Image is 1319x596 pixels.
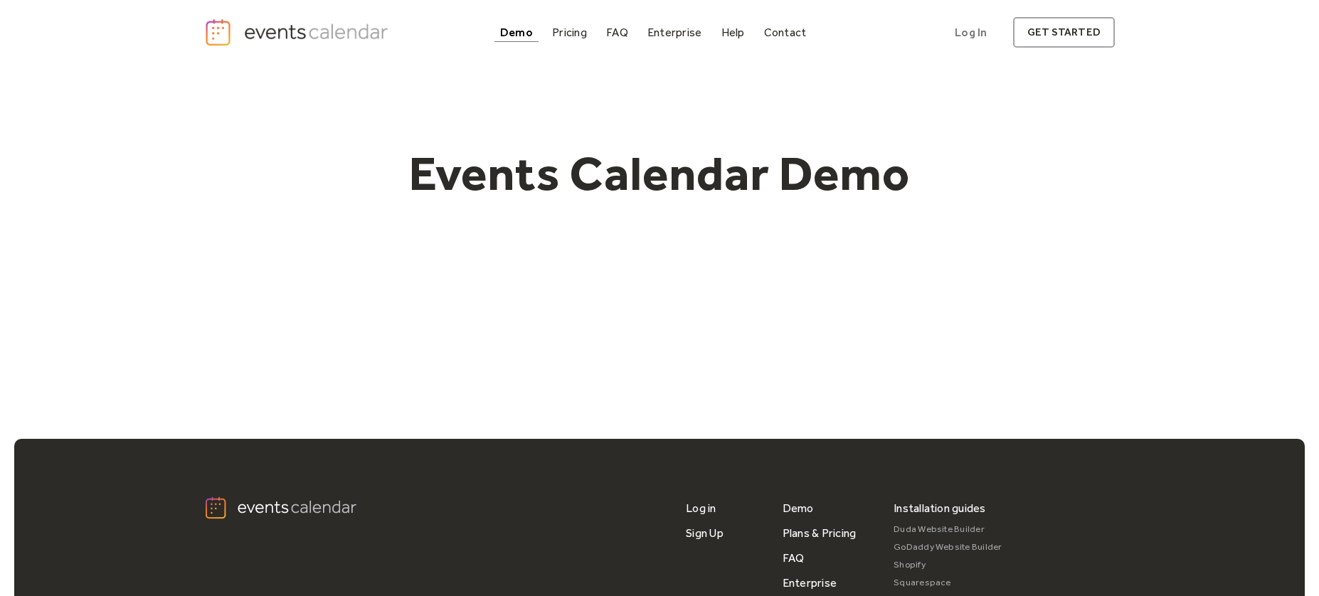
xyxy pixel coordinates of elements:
[721,28,745,36] div: Help
[783,546,805,570] a: FAQ
[783,496,814,521] a: Demo
[894,574,1002,592] a: Squarespace
[642,23,707,42] a: Enterprise
[686,496,716,521] a: Log in
[764,28,807,36] div: Contact
[606,28,628,36] div: FAQ
[783,570,837,595] a: Enterprise
[716,23,751,42] a: Help
[941,17,1001,48] a: Log In
[686,521,724,546] a: Sign Up
[894,556,1002,574] a: Shopify
[783,521,857,546] a: Plans & Pricing
[894,521,1002,538] a: Duda Website Builder
[1013,17,1115,48] a: get started
[500,28,533,36] div: Demo
[894,496,986,521] div: Installation guides
[894,538,1002,556] a: GoDaddy Website Builder
[600,23,634,42] a: FAQ
[386,144,933,203] h1: Events Calendar Demo
[546,23,593,42] a: Pricing
[204,18,392,47] a: home
[494,23,539,42] a: Demo
[647,28,701,36] div: Enterprise
[552,28,587,36] div: Pricing
[758,23,812,42] a: Contact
